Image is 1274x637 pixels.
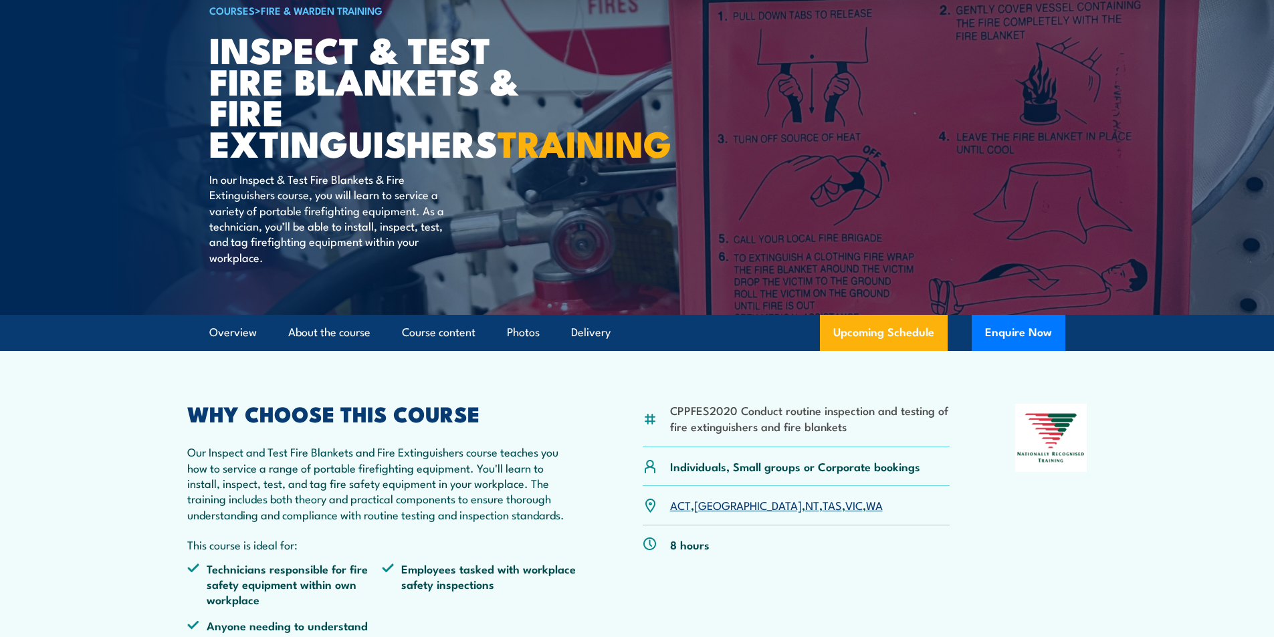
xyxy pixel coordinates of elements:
[209,2,540,18] h6: >
[209,3,255,17] a: COURSES
[805,497,819,513] a: NT
[209,171,453,265] p: In our Inspect & Test Fire Blankets & Fire Extinguishers course, you will learn to service a vari...
[1015,404,1087,472] img: Nationally Recognised Training logo.
[187,444,578,522] p: Our Inspect and Test Fire Blankets and Fire Extinguishers course teaches you how to service a ran...
[288,315,370,350] a: About the course
[694,497,802,513] a: [GEOGRAPHIC_DATA]
[261,3,383,17] a: Fire & Warden Training
[187,537,578,552] p: This course is ideal for:
[670,459,920,474] p: Individuals, Small groups or Corporate bookings
[972,315,1065,351] button: Enquire Now
[670,497,883,513] p: , , , , ,
[402,315,475,350] a: Course content
[209,315,257,350] a: Overview
[866,497,883,513] a: WA
[382,561,577,608] li: Employees tasked with workplace safety inspections
[820,315,948,351] a: Upcoming Schedule
[187,404,578,422] h2: WHY CHOOSE THIS COURSE
[571,315,611,350] a: Delivery
[507,315,540,350] a: Photos
[670,537,710,552] p: 8 hours
[845,497,863,513] a: VIC
[209,33,540,158] h1: Inspect & Test Fire Blankets & Fire Extinguishers
[823,497,842,513] a: TAS
[498,114,671,170] strong: TRAINING
[187,561,383,608] li: Technicians responsible for fire safety equipment within own workplace
[670,402,950,434] li: CPPFES2020 Conduct routine inspection and testing of fire extinguishers and fire blankets
[670,497,691,513] a: ACT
